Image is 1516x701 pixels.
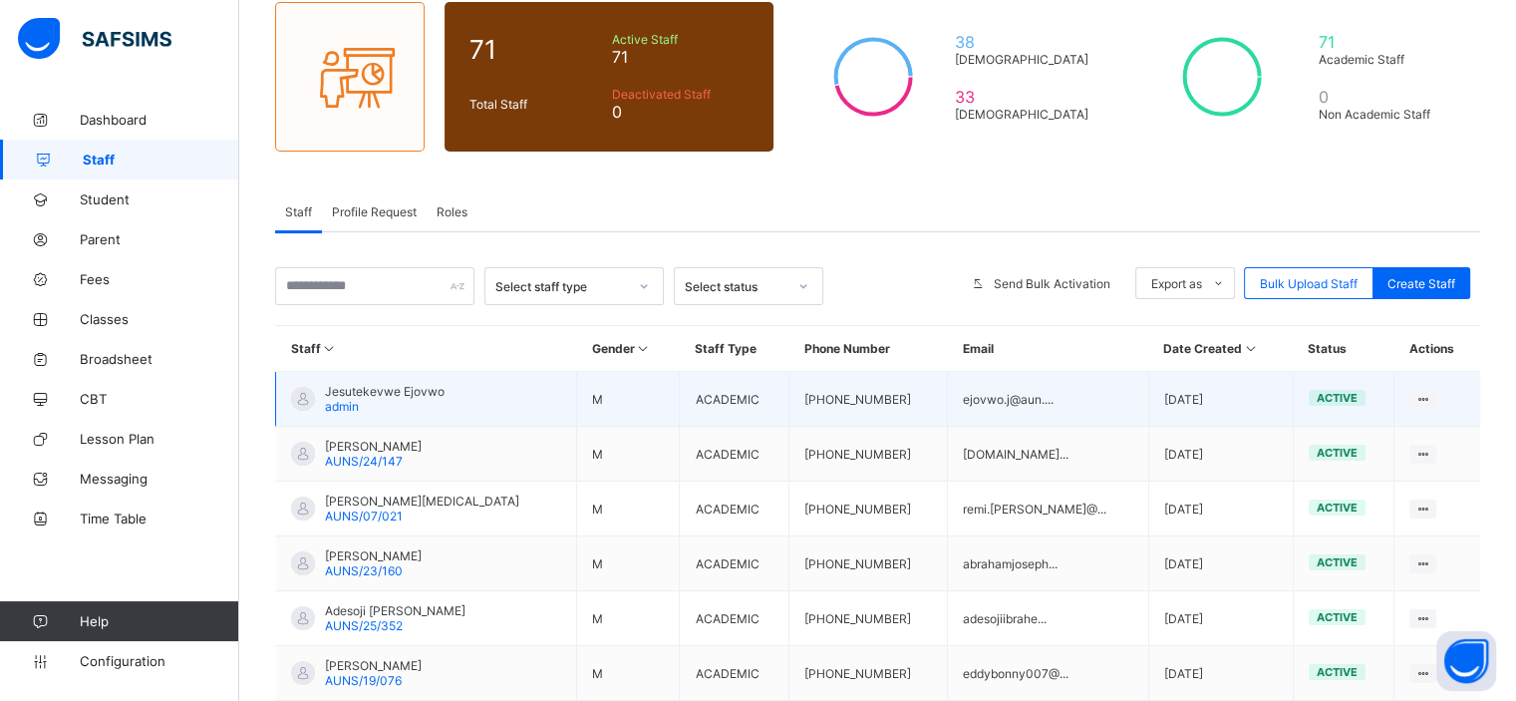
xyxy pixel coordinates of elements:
th: Phone Number [788,326,947,372]
span: 33 [955,87,1097,107]
th: Staff Type [680,326,788,372]
td: [DOMAIN_NAME]... [947,427,1148,482]
span: Send Bulk Activation [994,276,1110,291]
span: 38 [955,32,1097,52]
span: Non Academic Staff [1319,107,1446,122]
span: 0 [612,102,749,122]
td: ACADEMIC [680,646,788,701]
span: [PERSON_NAME][MEDICAL_DATA] [325,494,519,509]
button: Open asap [1436,631,1496,691]
span: [DEMOGRAPHIC_DATA] [955,52,1097,67]
span: [PERSON_NAME] [325,658,422,673]
span: Create Staff [1387,276,1455,291]
span: AUNS/19/076 [325,673,402,688]
td: [DATE] [1148,427,1293,482]
th: Staff [276,326,577,372]
td: ejovwo.j@aun.... [947,372,1148,427]
span: AUNS/24/147 [325,454,403,469]
span: Student [80,191,239,207]
th: Status [1293,326,1393,372]
td: [PHONE_NUMBER] [788,482,947,536]
th: Date Created [1148,326,1293,372]
span: Time Table [80,511,239,526]
span: Parent [80,231,239,247]
td: [PHONE_NUMBER] [788,591,947,646]
span: Bulk Upload Staff [1260,276,1358,291]
span: active [1317,501,1358,515]
div: Select status [685,279,786,294]
i: Sort in Ascending Order [634,341,651,356]
span: Messaging [80,471,239,487]
td: M [576,372,679,427]
span: Profile Request [332,204,417,219]
span: CBT [80,391,239,407]
td: [PHONE_NUMBER] [788,372,947,427]
i: Sort in Ascending Order [1242,341,1259,356]
span: [PERSON_NAME] [325,548,422,563]
div: Total Staff [464,92,607,117]
span: Help [80,613,238,629]
span: active [1317,446,1358,460]
td: ACADEMIC [680,427,788,482]
span: 71 [469,34,602,65]
th: Gender [576,326,679,372]
td: eddybonny007@... [947,646,1148,701]
td: [DATE] [1148,536,1293,591]
span: Staff [285,204,312,219]
span: 0 [1319,87,1446,107]
td: [DATE] [1148,591,1293,646]
td: adesojiibrahe... [947,591,1148,646]
span: AUNS/07/021 [325,509,403,524]
td: [PHONE_NUMBER] [788,427,947,482]
td: M [576,427,679,482]
td: [DATE] [1148,372,1293,427]
span: Roles [437,204,467,219]
span: Broadsheet [80,351,239,367]
span: 71 [612,47,749,67]
td: ACADEMIC [680,536,788,591]
span: Active Staff [612,32,749,47]
td: ACADEMIC [680,482,788,536]
span: Deactivated Staff [612,87,749,102]
span: Lesson Plan [80,431,239,447]
span: active [1317,665,1358,679]
span: [DEMOGRAPHIC_DATA] [955,107,1097,122]
td: ACADEMIC [680,372,788,427]
span: AUNS/23/160 [325,563,403,578]
span: Export as [1151,276,1202,291]
span: AUNS/25/352 [325,618,403,633]
td: [DATE] [1148,482,1293,536]
span: Academic Staff [1319,52,1446,67]
span: Adesoji [PERSON_NAME] [325,603,465,618]
span: admin [325,399,359,414]
td: abrahamjoseph... [947,536,1148,591]
div: Select staff type [495,279,627,294]
span: Configuration [80,653,238,669]
span: active [1317,555,1358,569]
td: [DATE] [1148,646,1293,701]
td: M [576,482,679,536]
span: Dashboard [80,112,239,128]
td: remi.[PERSON_NAME]@... [947,482,1148,536]
i: Sort in Ascending Order [321,341,338,356]
td: ACADEMIC [680,591,788,646]
th: Email [947,326,1148,372]
span: active [1317,610,1358,624]
span: Fees [80,271,239,287]
td: [PHONE_NUMBER] [788,646,947,701]
td: [PHONE_NUMBER] [788,536,947,591]
span: Staff [83,152,239,168]
td: M [576,536,679,591]
td: M [576,591,679,646]
img: safsims [18,18,171,60]
th: Actions [1394,326,1480,372]
span: [PERSON_NAME] [325,439,422,454]
span: 71 [1319,32,1446,52]
td: M [576,646,679,701]
span: Classes [80,311,239,327]
span: Jesutekevwe Ejovwo [325,384,445,399]
span: active [1317,391,1358,405]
